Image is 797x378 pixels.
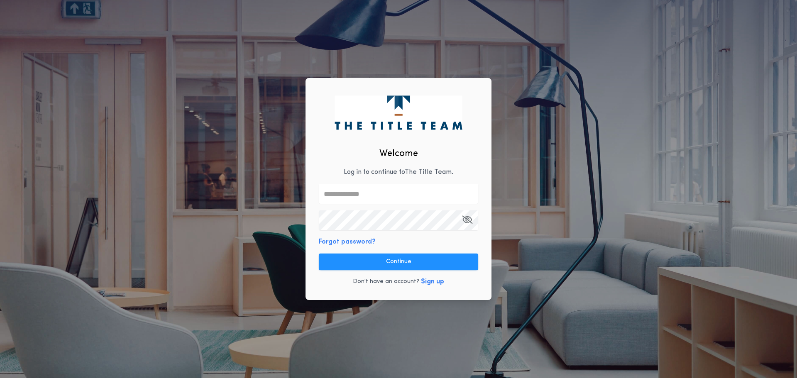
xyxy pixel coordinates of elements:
[319,254,478,270] button: Continue
[335,95,462,129] img: logo
[319,237,376,247] button: Forgot password?
[353,278,419,286] p: Don't have an account?
[379,147,418,161] h2: Welcome
[344,167,453,177] p: Log in to continue to The Title Team .
[421,277,444,287] button: Sign up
